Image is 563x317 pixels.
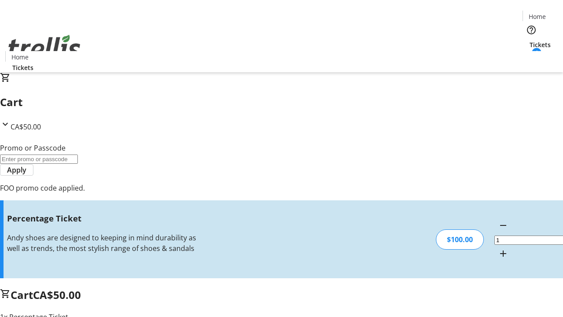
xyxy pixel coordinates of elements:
div: Andy shoes are designed to keeping in mind durability as well as trends, the most stylish range o... [7,232,199,254]
button: Decrement by one [494,217,512,234]
a: Home [6,52,34,62]
a: Tickets [5,63,40,72]
span: Home [11,52,29,62]
div: $100.00 [436,229,484,250]
span: Tickets [12,63,33,72]
button: Help [523,21,540,39]
h3: Percentage Ticket [7,212,199,225]
span: Tickets [530,40,551,49]
button: Increment by one [494,245,512,262]
span: CA$50.00 [33,288,81,302]
button: Cart [523,49,540,67]
img: Orient E2E Organization xAzyWartfJ's Logo [5,25,84,69]
span: CA$50.00 [11,122,41,132]
span: Home [529,12,546,21]
a: Tickets [523,40,558,49]
span: Apply [7,165,26,175]
a: Home [523,12,551,21]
